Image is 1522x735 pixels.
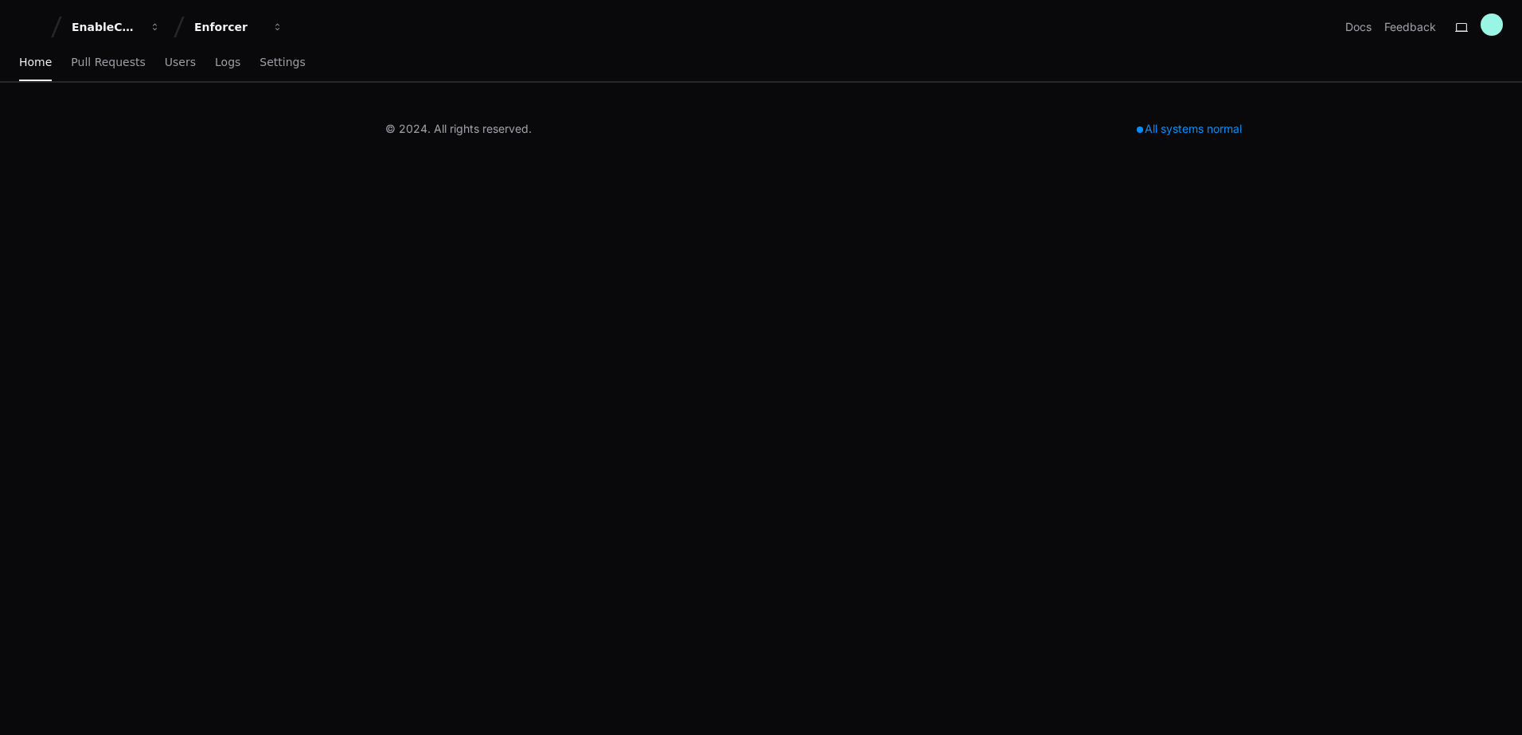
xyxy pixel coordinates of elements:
[260,45,305,81] a: Settings
[71,45,145,81] a: Pull Requests
[65,13,167,41] button: EnableComp
[165,57,196,67] span: Users
[72,19,140,35] div: EnableComp
[188,13,290,41] button: Enforcer
[1345,19,1372,35] a: Docs
[1127,118,1251,140] div: All systems normal
[1384,19,1436,35] button: Feedback
[19,45,52,81] a: Home
[215,57,240,67] span: Logs
[215,45,240,81] a: Logs
[260,57,305,67] span: Settings
[19,57,52,67] span: Home
[71,57,145,67] span: Pull Requests
[385,121,532,137] div: © 2024. All rights reserved.
[194,19,263,35] div: Enforcer
[165,45,196,81] a: Users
